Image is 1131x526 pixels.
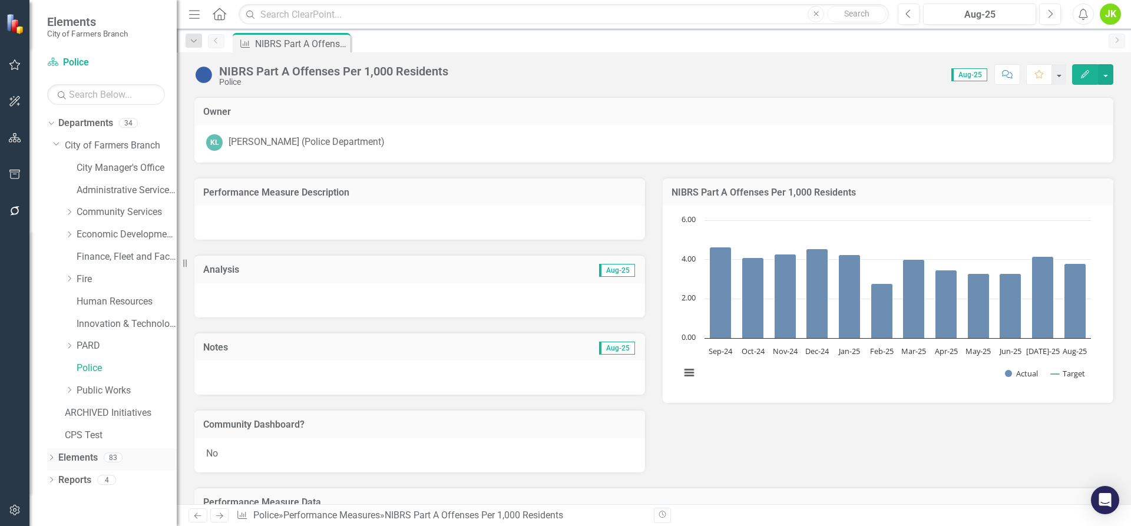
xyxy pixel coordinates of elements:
a: Community Services [77,206,177,219]
a: City of Farmers Branch [65,139,177,153]
img: No Information [194,65,213,84]
text: Feb-25 [870,346,894,356]
a: Police [47,56,165,70]
small: City of Farmers Branch [47,29,128,38]
a: Economic Development, Tourism & Planning [77,228,177,242]
a: Departments [58,117,113,130]
text: May-25 [965,346,991,356]
div: Chart. Highcharts interactive chart. [674,214,1102,391]
a: PARD [77,339,177,353]
button: JK [1100,4,1121,25]
path: Dec-24, 4.56. Actual. [806,249,828,339]
a: Innovation & Technology [77,317,177,331]
div: NIBRS Part A Offenses Per 1,000 Residents [219,65,448,78]
h3: Performance Measure Description [203,187,636,198]
div: Police [219,78,448,87]
button: View chart menu, Chart [681,365,697,381]
text: Jan-25 [838,346,860,356]
path: Feb-25, 2.79. Actual. [871,284,893,339]
div: NIBRS Part A Offenses Per 1,000 Residents [255,37,348,51]
a: ARCHIVED Initiatives [65,406,177,420]
text: Mar-25 [901,346,926,356]
span: No [206,448,218,459]
path: Nov-24, 4.27. Actual. [775,254,796,339]
a: City Manager's Office [77,161,177,175]
g: Actual, series 1 of 2. Bar series with 12 bars. [710,247,1086,339]
a: Human Resources [77,295,177,309]
h3: Performance Measure Data [203,497,1104,508]
h3: Owner [203,107,1104,117]
text: 4.00 [682,253,696,264]
span: Aug-25 [951,68,987,81]
text: Aug-25 [1063,346,1087,356]
path: Mar-25, 4.02. Actual. [903,260,925,339]
text: Apr-25 [935,346,958,356]
input: Search ClearPoint... [239,4,889,25]
path: Oct-24, 4.1. Actual. [742,258,764,339]
text: Dec-24 [805,346,829,356]
div: KL [206,134,223,151]
a: CPS Test [65,429,177,442]
div: Open Intercom Messenger [1091,486,1119,514]
button: Search [827,6,886,22]
div: » » [236,509,645,522]
text: 2.00 [682,292,696,303]
span: Aug-25 [599,342,635,355]
a: Fire [77,273,177,286]
img: ClearPoint Strategy [6,14,27,34]
div: 4 [97,475,116,485]
div: NIBRS Part A Offenses Per 1,000 Residents [385,510,563,521]
a: Police [77,362,177,375]
text: 0.00 [682,332,696,342]
h3: NIBRS Part A Offenses Per 1,000 Residents [672,187,1104,198]
button: Show Target [1051,368,1086,379]
path: Jul-25, 4.17. Actual. [1032,257,1054,339]
path: Jun-25, 3.28. Actual. [1000,274,1021,339]
a: Performance Measures [283,510,380,521]
a: Elements [58,451,98,465]
path: Sep-24, 4.63. Actual. [710,247,732,339]
button: Show Actual [1005,368,1038,379]
a: Administrative Services & Communications [77,184,177,197]
h3: Notes [203,342,376,353]
a: Finance, Fleet and Facilities [77,250,177,264]
path: Apr-25, 3.48. Actual. [935,270,957,339]
text: Oct-24 [742,346,765,356]
path: Jan-25, 4.25. Actual. [839,255,861,339]
text: 6.00 [682,214,696,224]
div: Aug-25 [927,8,1032,22]
a: Public Works [77,384,177,398]
text: Jun-25 [998,346,1021,356]
text: [DATE]-25 [1026,346,1060,356]
a: Police [253,510,279,521]
path: May-25, 3.3. Actual. [968,274,990,339]
div: 34 [119,118,138,128]
h3: Community Dashboard? [203,419,636,430]
div: 83 [104,452,123,462]
text: Nov-24 [773,346,798,356]
input: Search Below... [47,84,165,105]
a: Reports [58,474,91,487]
span: Aug-25 [599,264,635,277]
svg: Interactive chart [674,214,1097,391]
div: [PERSON_NAME] (Police Department) [229,135,385,149]
span: Search [844,9,869,18]
button: Aug-25 [923,4,1036,25]
text: Sep-24 [709,346,733,356]
h3: Analysis [203,264,416,275]
span: Elements [47,15,128,29]
path: Aug-25, 3.81. Actual. [1064,264,1086,339]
